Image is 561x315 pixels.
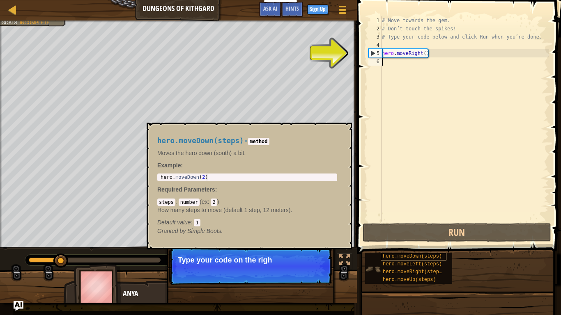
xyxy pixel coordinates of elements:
span: Required Parameters [157,186,215,193]
span: hero.moveLeft(steps) [383,261,442,267]
code: number [179,199,200,206]
span: ex [202,199,208,205]
span: Granted by [157,228,187,234]
p: Moves the hero down (south) a bit. [157,149,337,157]
strong: : [157,162,183,169]
div: 5 [369,49,382,57]
img: thang_avatar_frame.png [74,264,122,310]
div: 1 [368,16,382,25]
button: Toggle fullscreen [336,253,353,269]
div: 3 [368,33,382,41]
code: 2 [211,199,217,206]
span: : [208,199,211,205]
div: 4 [368,41,382,49]
span: hero.moveDown(steps) [383,253,442,259]
div: ( ) [157,198,337,226]
button: Run [363,223,551,242]
button: Sign Up [307,5,328,14]
span: hero.moveUp(steps) [383,277,436,283]
span: hero.moveRight(steps) [383,269,445,275]
span: Hints [285,5,299,12]
code: 1 [194,219,200,226]
span: Example [157,162,181,169]
span: Ask AI [263,5,277,12]
span: : [191,219,194,226]
span: : [215,186,217,193]
h4: - [157,137,337,145]
span: : [175,199,179,205]
div: Anya [123,288,285,299]
div: 2 [368,25,382,33]
button: Show game menu [332,2,353,21]
span: hero.moveDown(steps) [157,137,244,145]
p: How many steps to move (default 1 step, 12 meters). [157,206,337,214]
div: 6 [368,57,382,66]
button: Ask AI [14,301,23,311]
button: Ask AI [259,2,281,17]
span: Default value [157,219,191,226]
code: steps [157,199,175,206]
img: portrait.png [365,261,381,277]
p: Type your code on the righ [178,256,324,264]
code: method [248,138,269,145]
em: Simple Boots. [157,228,223,234]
